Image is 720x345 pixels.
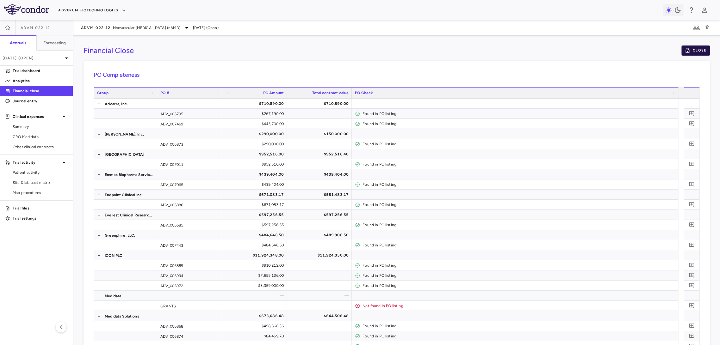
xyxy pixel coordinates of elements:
[157,159,222,169] div: ADV_007011
[689,111,695,117] svg: Add comment
[689,141,695,147] svg: Add comment
[363,301,675,311] div: Not found in PO listing
[363,281,675,291] div: Found in PO listing
[293,291,349,301] div: —
[293,99,349,109] div: $710,890.00
[687,332,696,340] button: Add comment
[228,99,284,109] div: $710,890.00
[193,25,219,31] span: [DATE] (Open)
[689,222,695,228] svg: Add comment
[228,220,284,230] div: $597,256.55
[687,200,696,209] button: Add comment
[13,144,68,150] span: Other clinical contracts
[13,98,68,104] p: Journal entry
[13,205,68,211] p: Trial files
[13,68,68,74] p: Trial dashboard
[105,129,144,139] span: [PERSON_NAME], Inc.
[687,119,696,128] button: Add comment
[687,322,696,330] button: Add comment
[689,121,695,127] svg: Add comment
[293,210,349,220] div: $597,256.55
[97,91,109,95] span: Group
[228,230,284,240] div: $484,646.50
[363,331,675,341] div: Found in PO listing
[105,149,145,160] span: [GEOGRAPHIC_DATA]
[13,88,68,94] p: Financial close
[363,270,675,281] div: Found in PO listing
[687,180,696,189] button: Add comment
[687,221,696,229] button: Add comment
[157,200,222,209] div: ADV_006886
[157,321,222,331] div: ADV_006868
[13,160,60,165] p: Trial activity
[228,169,284,179] div: $439,404.00
[687,281,696,290] button: Add comment
[293,250,349,260] div: $11,924,350.00
[228,210,284,220] div: $597,256.55
[689,181,695,187] svg: Add comment
[105,210,153,220] span: Everest Clinical Research Corporation
[687,140,696,148] button: Add comment
[228,240,284,250] div: $484,646.50
[13,114,60,119] p: Clinical expenses
[689,202,695,208] svg: Add comment
[81,25,110,30] span: ADVM-022-12
[363,119,675,129] div: Found in PO listing
[10,40,26,46] h6: Accruals
[228,119,284,129] div: $443,700.00
[157,240,222,250] div: ADV_007443
[228,139,284,149] div: $290,000.00
[94,71,700,79] h6: PO Completeness
[157,301,222,311] div: GRANTS
[687,160,696,168] button: Add comment
[228,159,284,169] div: $952,516.00
[228,270,284,281] div: $7,655,136.00
[13,124,68,130] span: Summary
[157,270,222,280] div: ADV_006934
[689,272,695,278] svg: Add comment
[13,190,68,196] span: Map procedures
[687,241,696,249] button: Add comment
[293,169,349,179] div: $439,404.00
[293,149,349,159] div: $952,516.40
[363,321,675,331] div: Found in PO listing
[13,170,68,175] span: Patient activity
[228,129,284,139] div: $290,000.00
[355,91,373,95] span: PO Check
[157,281,222,290] div: ADV_006972
[13,215,68,221] p: Trial settings
[293,311,349,321] div: $644,506.48
[363,220,675,230] div: Found in PO listing
[228,200,284,210] div: $671,083.17
[363,109,675,119] div: Found in PO listing
[363,260,675,270] div: Found in PO listing
[363,179,675,190] div: Found in PO listing
[689,303,695,309] svg: Add comment
[689,323,695,329] svg: Add comment
[105,170,153,180] span: Emmes Biopharma Services, LLC.
[228,281,284,291] div: $3,359,000.00
[13,134,68,140] span: CRO Medidata
[687,261,696,269] button: Add comment
[228,291,284,301] div: —
[157,139,222,149] div: ADV_006873
[4,4,49,15] img: logo-full-SnFGN8VE.png
[689,282,695,288] svg: Add comment
[105,291,121,301] span: Medidata
[157,109,222,118] div: ADV_006795
[681,45,710,56] button: Close
[363,240,675,250] div: Found in PO listing
[105,311,139,321] span: Medidata Solutions
[228,109,284,119] div: $267,190.00
[687,271,696,280] button: Add comment
[689,161,695,167] svg: Add comment
[293,190,349,200] div: $581,483.17
[363,139,675,149] div: Found in PO listing
[228,311,284,321] div: $673,686.48
[363,159,675,169] div: Found in PO listing
[228,301,284,311] div: —
[263,91,284,95] span: PO Amount
[21,25,50,30] span: ADVM-022-12
[687,109,696,118] button: Add comment
[157,220,222,230] div: ADV_006685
